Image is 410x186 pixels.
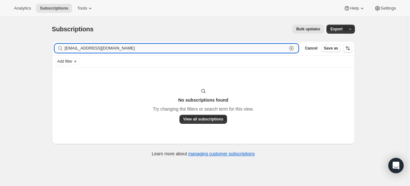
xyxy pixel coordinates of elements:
[381,6,396,11] span: Settings
[57,59,72,64] span: Add filter
[10,4,35,13] button: Analytics
[77,6,87,11] span: Tools
[153,106,253,112] p: Try changing the filters or search term for this view.
[40,6,68,11] span: Subscriptions
[178,97,228,103] h3: No subscriptions found
[340,4,369,13] button: Help
[188,151,255,156] a: managing customer subscriptions
[36,4,72,13] button: Subscriptions
[73,4,97,13] button: Tools
[343,44,352,53] button: Sort the results
[292,25,324,34] button: Bulk updates
[350,6,359,11] span: Help
[302,44,320,52] button: Cancel
[324,46,338,51] span: Save as
[55,58,80,65] button: Add filter
[179,115,227,124] button: View all subscriptions
[326,25,346,34] button: Export
[305,46,317,51] span: Cancel
[152,151,255,157] p: Learn more about
[296,27,320,32] span: Bulk updates
[321,44,341,52] button: Save as
[183,117,223,122] span: View all subscriptions
[14,6,31,11] span: Analytics
[52,26,94,33] span: Subscriptions
[388,158,404,173] div: Open Intercom Messenger
[330,27,342,32] span: Export
[65,44,287,53] input: Filter subscribers
[288,45,295,51] button: Clear
[370,4,400,13] button: Settings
